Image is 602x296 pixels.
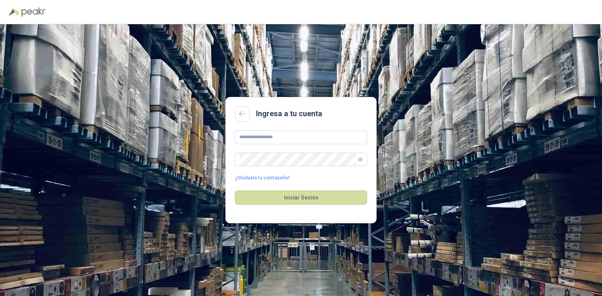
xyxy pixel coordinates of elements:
[235,190,367,205] button: Iniciar Sesión
[358,157,363,162] span: eye-invisible
[9,8,20,16] img: Logo
[256,108,322,120] h2: Ingresa a tu cuenta
[235,174,290,182] a: ¿Olvidaste tu contraseña?
[21,8,45,17] img: Peakr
